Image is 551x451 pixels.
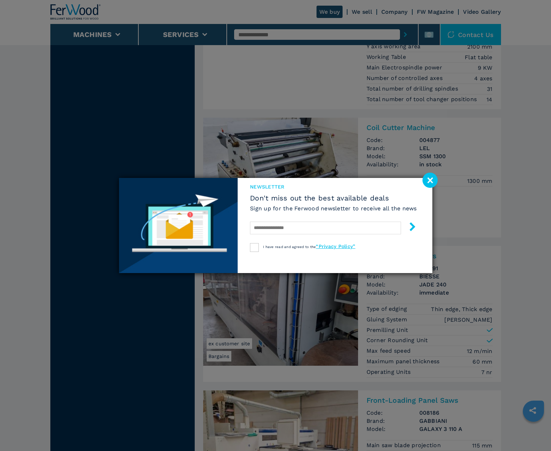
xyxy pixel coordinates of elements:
h6: Sign up for the Ferwood newsletter to receive all the news [250,204,417,212]
span: Don't miss out the best available deals [250,194,417,202]
a: “Privacy Policy” [316,243,355,249]
span: newsletter [250,183,417,190]
button: submit-button [401,220,417,236]
img: Newsletter image [119,178,238,273]
span: I have read and agreed to the [263,245,355,249]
